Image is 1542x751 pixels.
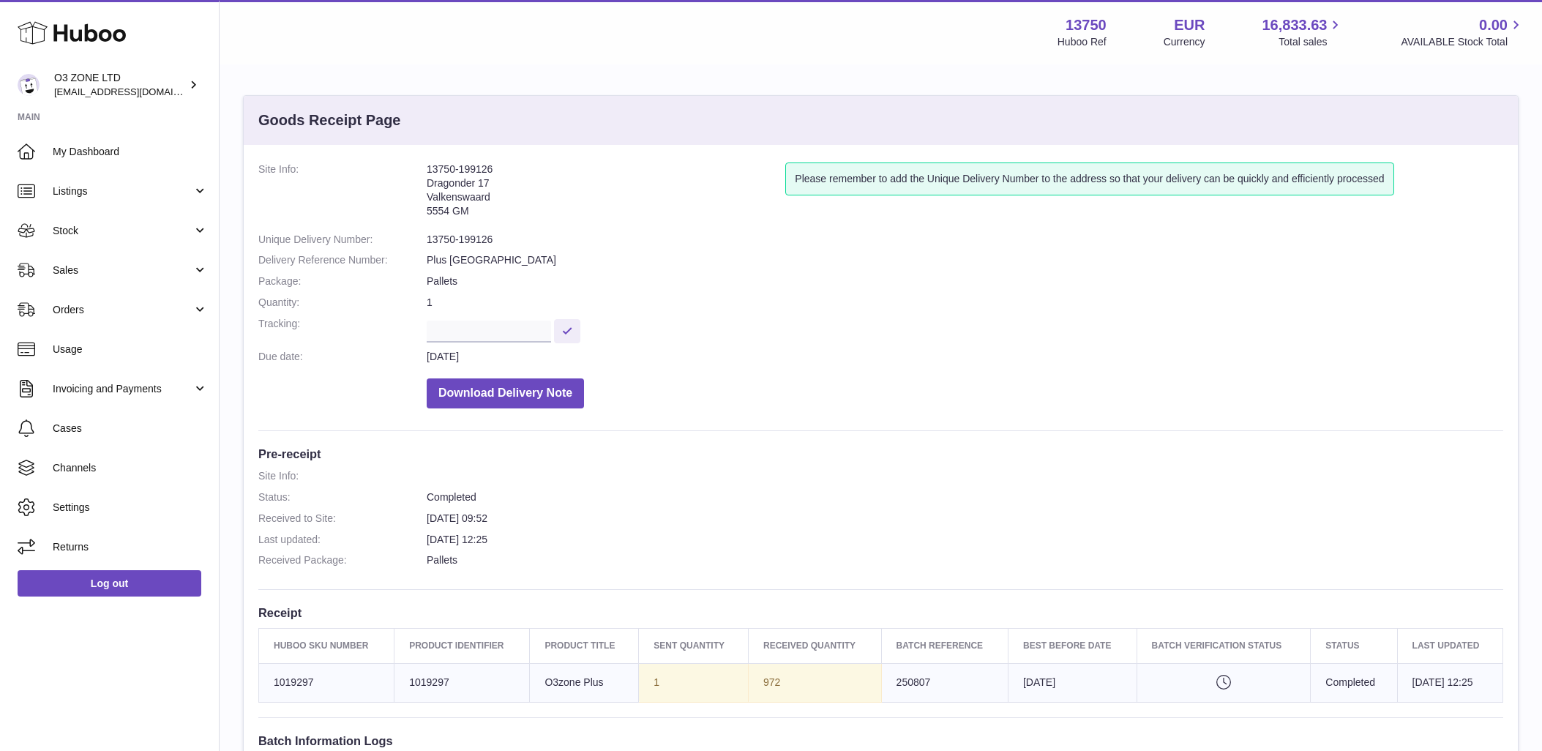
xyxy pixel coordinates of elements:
dt: Unique Delivery Number: [258,233,427,247]
dt: Received to Site: [258,512,427,526]
img: hello@o3zoneltd.co.uk [18,74,40,96]
span: Channels [53,461,208,475]
h3: Goods Receipt Page [258,111,401,130]
th: Batch Verification Status [1137,629,1311,663]
h3: Pre-receipt [258,446,1503,462]
strong: EUR [1174,15,1205,35]
span: Listings [53,184,192,198]
dd: Pallets [427,553,1503,567]
dd: 13750-199126 [427,233,1503,247]
td: 250807 [881,663,1008,702]
th: Last updated [1397,629,1502,663]
td: 1019297 [394,663,530,702]
td: [DATE] 12:25 [1397,663,1502,702]
div: Currency [1164,35,1205,49]
strong: 13750 [1066,15,1107,35]
span: Usage [53,343,208,356]
th: Received Quantity [749,629,882,663]
a: Log out [18,570,201,597]
th: Best Before Date [1008,629,1137,663]
td: 1019297 [259,663,394,702]
td: O3zone Plus [530,663,639,702]
dt: Site Info: [258,469,427,483]
dt: Due date: [258,350,427,364]
dd: Completed [427,490,1503,504]
th: Product title [530,629,639,663]
h3: Receipt [258,605,1503,621]
dt: Status: [258,490,427,504]
div: O3 ZONE LTD [54,71,186,99]
dd: [DATE] 09:52 [427,512,1503,526]
span: Orders [53,303,192,317]
td: [DATE] [1008,663,1137,702]
address: 13750-199126 Dragonder 17 Valkenswaard 5554 GM [427,162,785,225]
th: Huboo SKU Number [259,629,394,663]
span: [EMAIL_ADDRESS][DOMAIN_NAME] [54,86,215,97]
dt: Tracking: [258,317,427,343]
span: Stock [53,224,192,238]
td: 1 [639,663,749,702]
dd: [DATE] 12:25 [427,533,1503,547]
div: Huboo Ref [1058,35,1107,49]
span: Sales [53,264,192,277]
a: 0.00 AVAILABLE Stock Total [1401,15,1524,49]
span: Total sales [1279,35,1344,49]
dt: Site Info: [258,162,427,225]
td: 972 [749,663,882,702]
dd: Plus [GEOGRAPHIC_DATA] [427,253,1503,267]
a: 16,833.63 Total sales [1262,15,1344,49]
th: Sent Quantity [639,629,749,663]
th: Batch Reference [881,629,1008,663]
span: Cases [53,422,208,436]
dt: Quantity: [258,296,427,310]
span: AVAILABLE Stock Total [1401,35,1524,49]
dt: Last updated: [258,533,427,547]
span: Returns [53,540,208,554]
span: Invoicing and Payments [53,382,192,396]
h3: Batch Information Logs [258,733,1503,749]
span: Settings [53,501,208,515]
dt: Received Package: [258,553,427,567]
div: Please remember to add the Unique Delivery Number to the address so that your delivery can be qui... [785,162,1393,195]
td: Completed [1311,663,1397,702]
dt: Delivery Reference Number: [258,253,427,267]
dd: [DATE] [427,350,1503,364]
dd: 1 [427,296,1503,310]
button: Download Delivery Note [427,378,584,408]
th: Product Identifier [394,629,530,663]
span: 16,833.63 [1262,15,1327,35]
span: My Dashboard [53,145,208,159]
span: 0.00 [1479,15,1508,35]
dt: Package: [258,274,427,288]
dd: Pallets [427,274,1503,288]
th: Status [1311,629,1397,663]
